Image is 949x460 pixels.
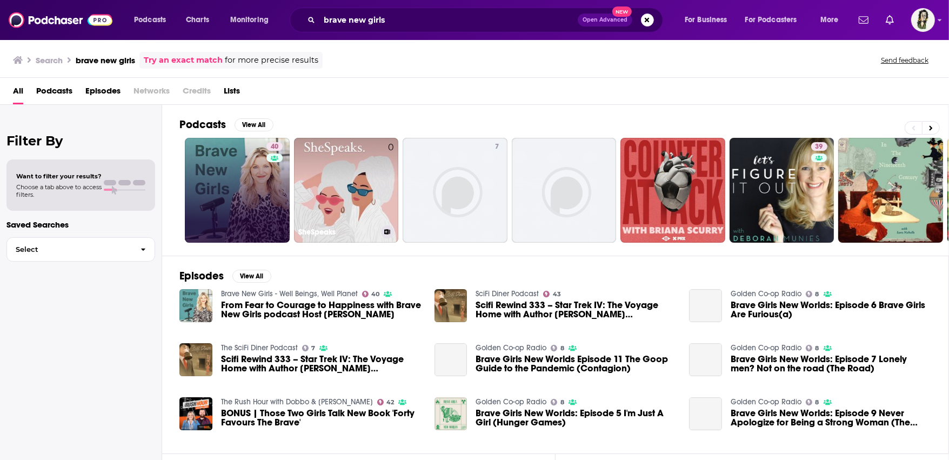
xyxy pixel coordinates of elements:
a: Brave Girls New Worlds: Episode 5 I'm Just A Girl (Hunger Games) [476,409,676,427]
span: for more precise results [225,54,318,66]
h3: brave new girls [76,55,135,65]
span: 43 [553,292,561,297]
a: Brave Girls New Worlds: Episode 7 Lonely men? Not on the road (The Road) [731,355,931,373]
span: Scifi Rewind 333 – Star Trek IV: The Voyage Home with Author [PERSON_NAME] (Starswept, The [PERSO... [476,301,676,319]
button: open menu [677,11,741,29]
a: The Rush Hour with Dobbo & Elliott [221,397,373,406]
a: Golden Co-op Radio [476,343,546,352]
a: Brave Girls New Worlds: Episode 7 Lonely men? Not on the road (The Road) [689,343,722,376]
a: 7 [491,142,503,151]
button: View All [235,118,273,131]
span: Monitoring [230,12,269,28]
span: Credits [183,82,211,104]
span: 8 [816,292,819,297]
div: Search podcasts, credits, & more... [300,8,673,32]
button: open menu [126,11,180,29]
a: 8 [806,291,819,297]
span: 8 [560,346,564,351]
a: Golden Co-op Radio [476,397,546,406]
a: 40 [185,138,290,243]
a: Golden Co-op Radio [731,343,801,352]
a: 8 [551,345,564,351]
button: Select [6,237,155,262]
a: Show notifications dropdown [854,11,873,29]
input: Search podcasts, credits, & more... [319,11,578,29]
a: Brave Girls New Worlds: Episode 6 Brave Girls Are Furious(a) [689,289,722,322]
h2: Filter By [6,133,155,149]
a: Brave Girls New Worlds: Episode 9 Never Apologize for Being a Strong Woman (The Power) [731,409,931,427]
span: 7 [311,346,315,351]
a: Scifi Rewind 333 – Star Trek IV: The Voyage Home with Author Mary Fan (Starswept, The Jane Colt T... [221,355,422,373]
span: Charts [186,12,209,28]
a: 43 [543,291,561,297]
h3: SheSpeaks [298,228,377,237]
img: Scifi Rewind 333 – Star Trek IV: The Voyage Home with Author Mary Fan (Starswept, The Jane Colt T... [435,289,467,322]
a: From Fear to Courage to Happiness with Brave New Girls podcast Host Lou Hamilton [179,289,212,322]
a: Podcasts [36,82,72,104]
span: Choose a tab above to access filters. [16,183,102,198]
span: 39 [816,142,823,152]
a: Scifi Rewind 333 – Star Trek IV: The Voyage Home with Author Mary Fan (Starswept, The Jane Colt T... [179,343,212,376]
img: Podchaser - Follow, Share and Rate Podcasts [9,10,112,30]
a: Lists [224,82,240,104]
a: BONUS | Those Two Girls Talk New Book 'Forty Favours The Brave' [221,409,422,427]
img: BONUS | Those Two Girls Talk New Book 'Forty Favours The Brave' [179,397,212,430]
a: 39 [730,138,834,243]
span: 7 [495,142,499,152]
span: Logged in as poppyhat [911,8,935,32]
div: 0 [388,142,394,225]
button: View All [232,270,271,283]
a: 40 [362,291,380,297]
h3: Search [36,55,63,65]
img: User Profile [911,8,935,32]
a: 39 [811,142,827,151]
a: The SciFi Diner Podcast [221,343,298,352]
a: 40 [266,142,283,151]
a: 7 [302,345,316,351]
span: 42 [386,400,394,405]
a: Golden Co-op Radio [731,289,801,298]
a: All [13,82,23,104]
h2: Episodes [179,269,224,283]
a: Brave Girls New Worlds: Episode 6 Brave Girls Are Furious(a) [731,301,931,319]
span: 8 [560,400,564,405]
span: New [612,6,632,17]
span: Scifi Rewind 333 – Star Trek IV: The Voyage Home with Author [PERSON_NAME] (Starswept, The [PERSO... [221,355,422,373]
a: SciFi Diner Podcast [476,289,539,298]
span: More [820,12,839,28]
a: Charts [179,11,216,29]
span: 8 [816,400,819,405]
a: Episodes [85,82,121,104]
a: 7 [403,138,507,243]
span: From Fear to Courage to Happiness with Brave New Girls podcast Host [PERSON_NAME] [221,301,422,319]
a: Try an exact match [144,54,223,66]
span: For Business [685,12,727,28]
a: Scifi Rewind 333 – Star Trek IV: The Voyage Home with Author Mary Fan (Starswept, The Jane Colt T... [476,301,676,319]
span: Select [7,246,132,253]
a: 8 [806,345,819,351]
a: Brave Girls New Worlds Episode 11 The Goop Guide to the Pandemic (Contagion) [435,343,467,376]
span: Open Advanced [583,17,627,23]
a: 8 [806,399,819,405]
button: open menu [813,11,852,29]
a: 0SheSpeaks [294,138,399,243]
span: Networks [133,82,170,104]
span: 40 [271,142,278,152]
button: open menu [223,11,283,29]
a: Brave Girls New Worlds: Episode 9 Never Apologize for Being a Strong Woman (The Power) [689,397,722,430]
a: EpisodesView All [179,269,271,283]
span: 8 [816,346,819,351]
span: Podcasts [134,12,166,28]
p: Saved Searches [6,219,155,230]
span: Want to filter your results? [16,172,102,180]
a: From Fear to Courage to Happiness with Brave New Girls podcast Host Lou Hamilton [221,301,422,319]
